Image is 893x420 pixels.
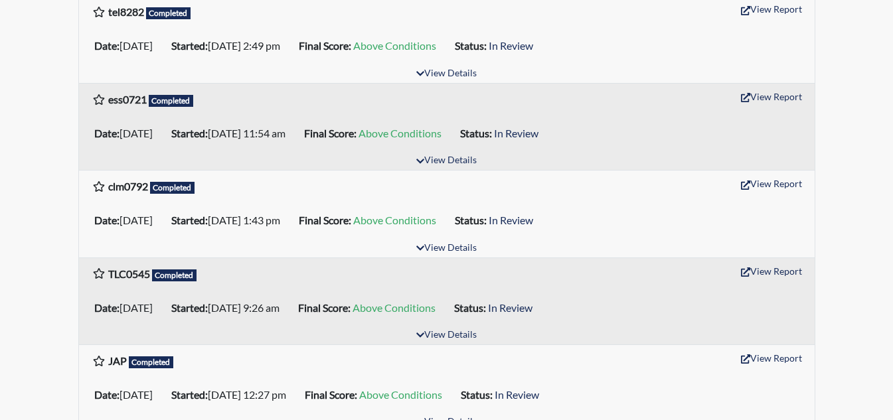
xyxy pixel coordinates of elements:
b: TLC0545 [108,267,150,280]
li: [DATE] 12:27 pm [166,384,299,405]
b: Started: [171,127,208,139]
li: [DATE] [89,384,166,405]
span: Above Conditions [359,388,442,401]
button: View Details [410,240,483,257]
b: clm0792 [108,180,148,192]
li: [DATE] [89,35,166,56]
span: Completed [150,182,195,194]
span: Completed [146,7,191,19]
b: Final Score: [298,301,351,314]
b: Date: [94,39,120,52]
b: tel8282 [108,5,144,18]
button: View Report [735,173,808,194]
b: Status: [454,301,486,314]
span: Above Conditions [353,301,436,314]
b: Final Score: [304,127,357,139]
b: Final Score: [299,214,351,226]
b: Date: [94,214,120,226]
b: Date: [94,127,120,139]
li: [DATE] 1:43 pm [166,210,293,231]
b: JAP [108,354,127,367]
span: Above Conditions [353,214,436,226]
span: In Review [489,214,533,226]
span: Above Conditions [353,39,436,52]
b: Status: [460,127,492,139]
span: In Review [488,301,532,314]
b: Started: [171,388,208,401]
li: [DATE] [89,123,166,144]
b: Date: [94,301,120,314]
span: Above Conditions [359,127,442,139]
button: View Details [410,65,483,83]
button: View Report [735,261,808,281]
span: In Review [494,127,538,139]
b: Started: [171,214,208,226]
b: Final Score: [305,388,357,401]
b: Started: [171,39,208,52]
li: [DATE] 2:49 pm [166,35,293,56]
li: [DATE] 9:26 am [166,297,293,318]
button: View Details [410,326,483,344]
button: View Details [410,152,483,170]
span: In Review [489,39,533,52]
b: Final Score: [299,39,351,52]
b: Date: [94,388,120,401]
li: [DATE] 11:54 am [166,123,299,144]
b: Status: [461,388,493,401]
span: Completed [152,269,197,281]
li: [DATE] [89,297,166,318]
b: Started: [171,301,208,314]
button: View Report [735,86,808,107]
b: Status: [455,39,487,52]
b: Status: [455,214,487,226]
span: Completed [149,95,194,107]
li: [DATE] [89,210,166,231]
button: View Report [735,348,808,368]
span: Completed [129,356,174,368]
b: ess0721 [108,93,147,105]
span: In Review [495,388,539,401]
